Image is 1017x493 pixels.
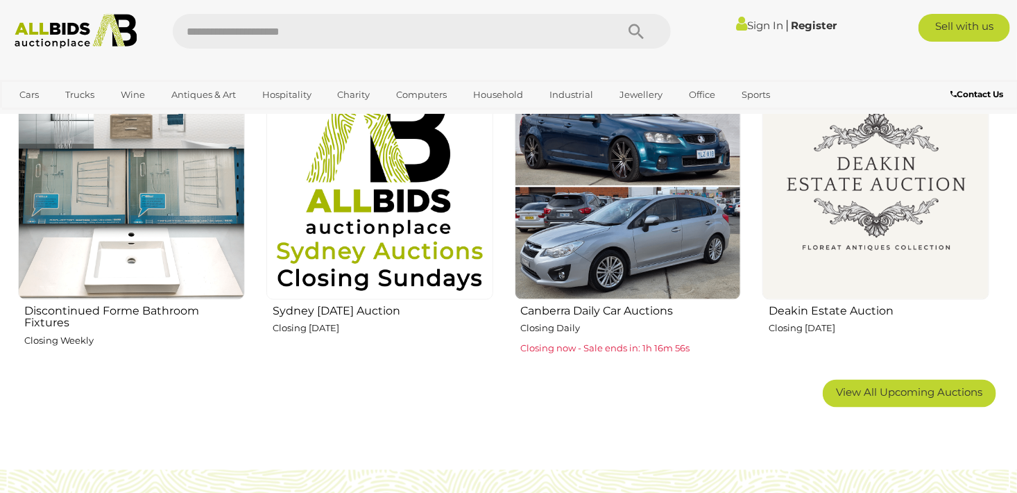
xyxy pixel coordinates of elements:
[17,72,245,369] a: Discontinued Forme Bathroom Fixtures Closing Weekly
[8,14,144,49] img: Allbids.com.au
[762,72,989,369] a: Deakin Estate Auction Closing [DATE]
[514,72,742,369] a: Canberra Daily Car Auctions Closing Daily Closing now - Sale ends in: 1h 16m 56s
[521,301,742,317] h2: Canberra Daily Car Auctions
[387,83,456,106] a: Computers
[786,17,789,33] span: |
[792,19,837,32] a: Register
[253,83,321,106] a: Hospitality
[601,14,671,49] button: Search
[266,72,493,369] a: Sydney [DATE] Auction Closing [DATE]
[610,83,672,106] a: Jewellery
[10,83,48,106] a: Cars
[823,380,996,408] a: View All Upcoming Auctions
[18,73,245,300] img: Discontinued Forme Bathroom Fixtures
[273,301,493,317] h2: Sydney [DATE] Auction
[737,19,784,32] a: Sign In
[273,320,493,336] p: Closing [DATE]
[769,301,989,317] h2: Deakin Estate Auction
[162,83,245,106] a: Antiques & Art
[56,83,103,106] a: Trucks
[733,83,779,106] a: Sports
[112,83,154,106] a: Wine
[680,83,724,106] a: Office
[266,73,493,300] img: Sydney Sunday Auction
[10,106,127,129] a: [GEOGRAPHIC_DATA]
[515,73,742,300] img: Canberra Daily Car Auctions
[24,333,245,349] p: Closing Weekly
[521,342,690,353] span: Closing now - Sale ends in: 1h 16m 56s
[950,89,1003,99] b: Contact Us
[24,301,245,329] h2: Discontinued Forme Bathroom Fixtures
[918,14,1010,42] a: Sell with us
[762,73,989,300] img: Deakin Estate Auction
[464,83,532,106] a: Household
[950,87,1007,102] a: Contact Us
[540,83,602,106] a: Industrial
[769,320,989,336] p: Closing [DATE]
[837,385,983,399] span: View All Upcoming Auctions
[521,320,742,336] p: Closing Daily
[329,83,379,106] a: Charity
